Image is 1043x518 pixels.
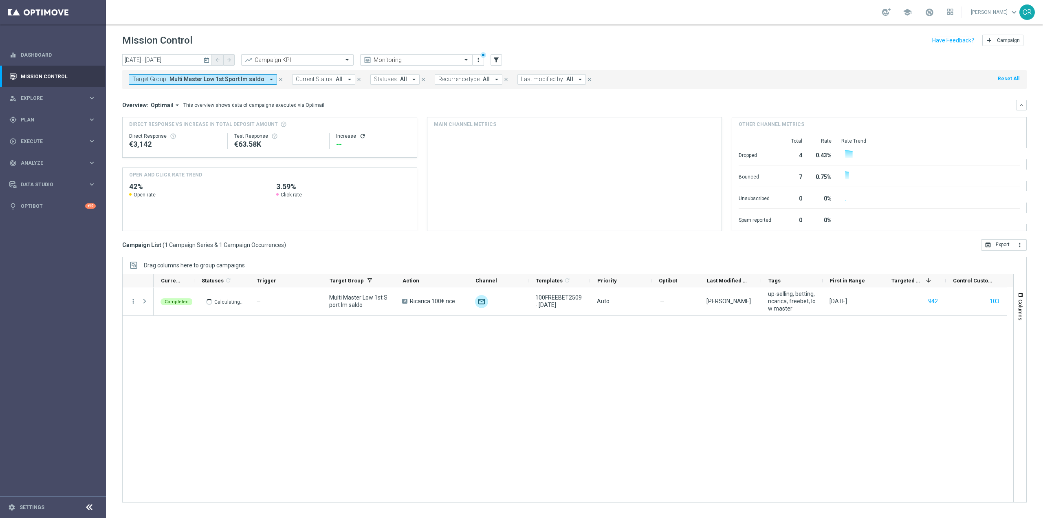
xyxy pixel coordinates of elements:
span: Auto [597,298,610,304]
button: equalizer Dashboard [9,52,96,58]
a: Optibot [21,195,85,217]
span: Plan [21,117,88,122]
span: Priority [597,278,617,284]
span: Completed [165,299,189,304]
span: Last modified by: [521,76,564,83]
span: Drag columns here to group campaigns [144,262,245,269]
div: 0% [812,191,832,204]
div: Bounced [739,170,771,183]
i: arrow_drop_down [346,76,353,83]
i: gps_fixed [9,116,17,123]
i: arrow_drop_down [410,76,418,83]
button: Statuses: All arrow_drop_down [370,74,420,85]
span: All [336,76,343,83]
i: lightbulb [9,203,17,210]
span: Current Status [161,278,180,284]
span: Action [403,278,419,284]
button: person_search Explore keyboard_arrow_right [9,95,96,101]
button: arrow_back [212,54,223,66]
div: Unsubscribed [739,191,771,204]
i: more_vert [1017,242,1023,248]
span: Statuses [202,278,224,284]
div: €63,575 [234,139,322,149]
span: 100FREEBET2509 - 2025-09-25 [535,294,583,309]
button: close [277,75,284,84]
span: up-selling, betting, ricarica, freebet, low master [768,290,816,312]
button: add Campaign [982,35,1023,46]
ng-select: Monitoring [360,54,473,66]
div: +10 [85,203,96,209]
span: Click rate [281,192,302,198]
button: lightbulb Optibot +10 [9,203,96,209]
button: refresh [359,133,366,139]
span: Explore [21,96,88,101]
span: Ricarica 100€ ricevi 20€ Freebet QeL4 [410,298,461,305]
div: Data Studio [9,181,88,188]
h4: OPEN AND CLICK RATE TREND [129,171,202,179]
span: All [566,76,573,83]
i: add [986,37,992,44]
span: keyboard_arrow_down [1010,8,1019,17]
i: track_changes [9,159,17,167]
span: Calculate column [224,276,231,285]
i: keyboard_arrow_right [88,137,96,145]
input: Select date range [122,54,212,66]
button: Data Studio keyboard_arrow_right [9,181,96,188]
colored-tag: Completed [161,298,193,305]
i: close [420,77,426,82]
i: refresh [225,277,231,284]
span: All [483,76,490,83]
div: Test Response [234,133,322,139]
div: Row Groups [144,262,245,269]
a: Dashboard [21,44,96,66]
button: Last modified by: All arrow_drop_down [517,74,586,85]
i: settings [8,504,15,511]
span: Multi Master Low 1st Sport lm saldo [329,294,388,309]
i: arrow_drop_down [268,76,275,83]
i: play_circle_outline [9,138,17,145]
span: Direct Response VS Increase In Total Deposit Amount [129,121,278,128]
span: Tags [768,278,781,284]
span: Statuses: [374,76,398,83]
span: Execute [21,139,88,144]
div: 0.43% [812,148,832,161]
button: Mission Control [9,73,96,80]
button: close [420,75,427,84]
h1: Mission Control [122,35,192,46]
div: -- [336,139,410,149]
div: This overview shows data of campaigns executed via Optimail [183,101,324,109]
button: close [355,75,363,84]
i: refresh [564,277,570,284]
button: 942 [927,296,939,306]
i: preview [363,56,372,64]
h2: 42% [129,182,263,192]
button: Current Status: All arrow_drop_down [292,74,355,85]
div: Optimail [475,295,488,308]
button: gps_fixed Plan keyboard_arrow_right [9,117,96,123]
i: arrow_drop_down [493,76,500,83]
span: Recurrence type: [438,76,481,83]
i: close [356,77,362,82]
a: Mission Control [21,66,96,87]
button: play_circle_outline Execute keyboard_arrow_right [9,138,96,145]
div: 0% [812,213,832,226]
i: keyboard_arrow_down [1019,102,1024,108]
div: 4 [781,148,802,161]
i: today [203,56,211,64]
button: close [586,75,593,84]
i: arrow_drop_down [577,76,584,83]
div: Analyze [9,159,88,167]
span: Data Studio [21,182,88,187]
button: today [202,54,212,66]
div: €3,142 [129,139,221,149]
div: Dropped [739,148,771,161]
h4: Main channel metrics [434,121,496,128]
i: open_in_browser [985,242,991,248]
div: Increase [336,133,410,139]
span: A [402,299,407,304]
i: arrow_forward [226,57,232,63]
input: Have Feedback? [932,37,974,43]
